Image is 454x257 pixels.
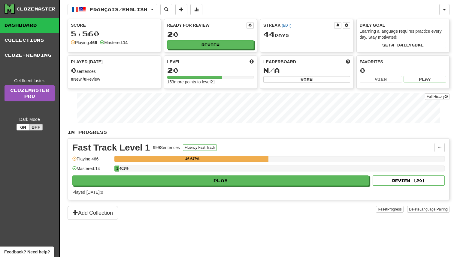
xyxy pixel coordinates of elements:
span: 0 [71,66,77,74]
div: Playing: [71,40,97,46]
a: (EDT) [282,23,291,28]
span: a daily [391,43,412,47]
span: Language Pairing [419,207,448,211]
div: 0 [360,67,446,74]
strong: 0 [71,77,73,82]
button: Full History [425,93,449,100]
button: View [360,76,402,82]
a: ClozemasterPro [5,85,55,101]
div: 46.647% [116,156,268,162]
div: 5,560 [71,30,158,37]
span: Played [DATE]: 0 [72,190,103,195]
div: 20 [167,67,254,74]
div: Dark Mode [5,116,55,122]
button: Seta dailygoal [360,42,446,48]
div: Day s [263,31,350,38]
span: Open feedback widget [4,249,50,255]
span: Progress [387,207,402,211]
span: Played [DATE] [71,59,103,65]
div: Mastered: [100,40,128,46]
div: Playing: 466 [72,156,111,166]
button: More stats [190,4,202,15]
div: 999 Sentences [153,145,180,151]
span: 44 [263,30,275,38]
strong: 0 [84,77,86,82]
div: Ready for Review [167,22,247,28]
div: Score [71,22,158,28]
strong: 466 [90,40,97,45]
div: New / Review [71,76,158,82]
button: Add sentence to collection [175,4,187,15]
div: 153 more points to level 21 [167,79,254,85]
div: Mastered: 14 [72,166,111,175]
span: Level [167,59,181,65]
div: Daily Goal [360,22,446,28]
div: 20 [167,31,254,38]
div: Get fluent faster. [5,78,55,84]
div: sentences [71,67,158,74]
button: Off [29,124,43,130]
button: Review (20) [373,175,445,186]
span: Français / English [90,7,147,12]
span: N/A [263,66,280,74]
strong: 14 [123,40,128,45]
button: Français/English [68,4,157,15]
button: ResetProgress [376,206,403,213]
div: Streak [263,22,334,28]
button: View [263,76,350,83]
button: On [17,124,30,130]
div: Learning a language requires practice every day. Stay motivated! [360,28,446,40]
button: Add Collection [68,206,118,220]
p: In Progress [68,129,449,135]
button: Search sentences [160,4,172,15]
button: DeleteLanguage Pairing [407,206,449,213]
button: Play [404,76,446,82]
div: 1.401% [116,166,119,172]
button: Play [72,175,369,186]
span: Leaderboard [263,59,296,65]
span: Score more points to level up [250,59,254,65]
button: Review [167,40,254,49]
div: Favorites [360,59,446,65]
div: Clozemaster [17,6,56,12]
span: This week in points, UTC [346,59,350,65]
button: Fluency Fast Track [183,144,217,151]
div: Fast Track Level 1 [72,143,150,152]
